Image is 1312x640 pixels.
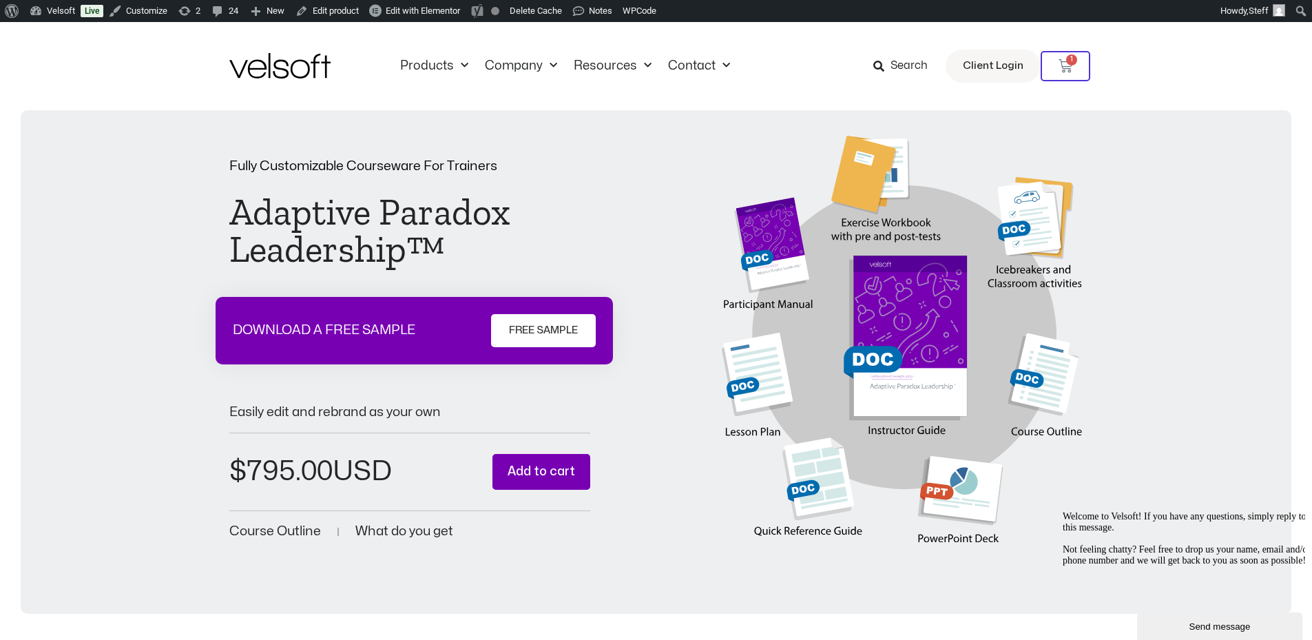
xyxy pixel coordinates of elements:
[229,53,331,79] img: Velsoft Training Materials
[1041,51,1090,81] a: 1
[229,458,247,485] span: $
[492,454,590,491] button: Add to cart
[491,7,499,15] div: Not available
[229,525,321,538] a: Course Outline
[1057,506,1305,606] iframe: chat widget
[660,59,738,74] a: ContactMenu Toggle
[81,5,103,17] a: Live
[509,322,578,339] span: FREE SAMPLE
[1137,610,1305,640] iframe: chat widget
[229,406,591,419] p: Easily edit and rebrand as your own
[565,59,660,74] a: ResourcesMenu Toggle
[392,59,477,74] a: ProductsMenu Toggle
[477,59,565,74] a: CompanyMenu Toggle
[6,6,253,60] span: Welcome to Velsoft! If you have any questions, simply reply to this message. Not feeling chatty? ...
[229,194,591,268] h1: Adaptive Paradox Leadership™
[963,57,1023,75] span: Client Login
[491,314,596,347] a: FREE SAMPLE
[386,6,460,16] span: Edit with Elementor
[722,136,1083,566] img: Second Product Image
[1066,54,1077,65] span: 1
[1249,6,1269,16] span: Steff
[946,50,1041,83] a: Client Login
[392,59,738,74] nav: Menu
[873,54,937,78] a: Search
[229,160,591,173] p: Fully Customizable Courseware For Trainers
[891,57,928,75] span: Search
[6,6,253,61] div: Welcome to Velsoft! If you have any questions, simply reply to this message.Not feeling chatty? F...
[229,458,333,485] bdi: 795.00
[233,324,415,337] p: DOWNLOAD A FREE SAMPLE
[355,525,453,538] a: What do you get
